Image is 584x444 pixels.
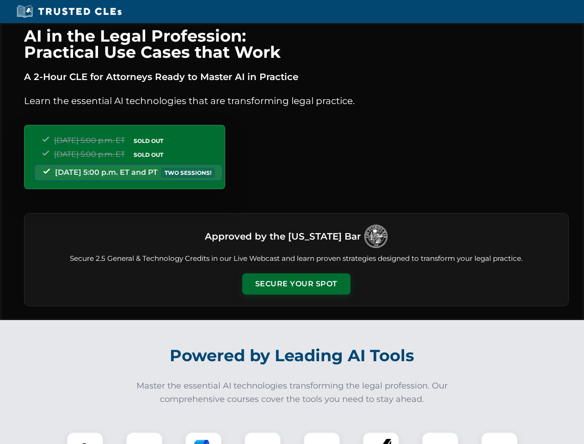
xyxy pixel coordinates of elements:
h3: Approved by the [US_STATE] Bar [205,228,361,245]
span: SOLD OUT [130,136,166,146]
p: Learn the essential AI technologies that are transforming legal practice. [24,93,569,108]
span: [DATE] 5:00 p.m. ET [54,150,125,159]
span: SOLD OUT [130,150,166,160]
button: Secure Your Spot [242,273,350,295]
p: Secure 2.5 General & Technology Credits in our Live Webcast and learn proven strategies designed ... [36,253,557,264]
span: [DATE] 5:00 p.m. ET [54,136,125,145]
h2: Powered by Leading AI Tools [36,339,548,372]
h1: AI in the Legal Profession: Practical Use Cases that Work [24,28,569,60]
img: Trusted CLEs [14,5,124,18]
p: Master the essential AI technologies transforming the legal profession. Our comprehensive courses... [130,379,454,406]
p: A 2-Hour CLE for Attorneys Ready to Master AI in Practice [24,69,569,84]
img: Logo [364,225,387,248]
